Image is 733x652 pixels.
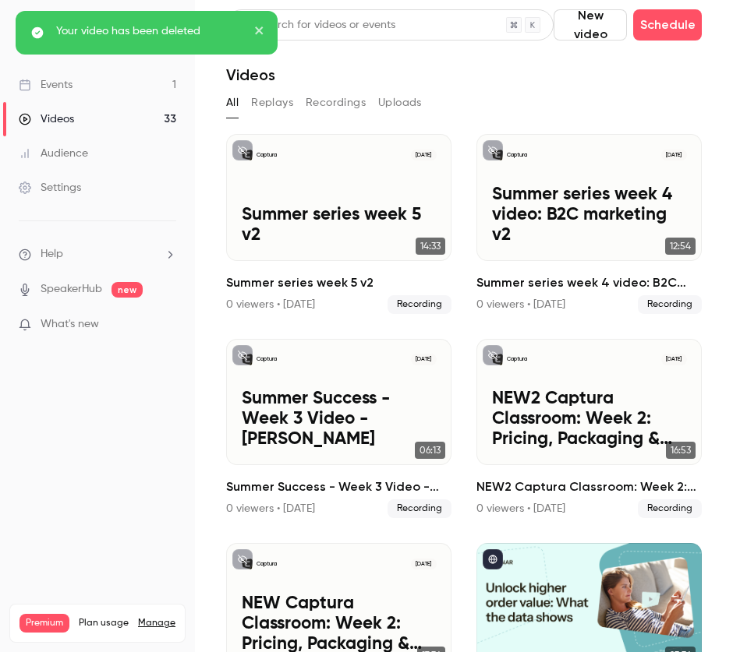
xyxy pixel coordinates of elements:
[388,295,451,314] span: Recording
[226,339,451,519] a: Summer Success - Week 3 Video - JameCaptura[DATE]Summer Success - Week 3 Video - [PERSON_NAME]06:...
[242,389,437,450] p: Summer Success - Week 3 Video - [PERSON_NAME]
[411,150,437,160] span: [DATE]
[226,273,451,292] h2: Summer series week 5 v2
[411,559,437,569] span: [DATE]
[492,389,687,450] p: NEW2 Captura Classroom: Week 2: Pricing, Packaging & AOV
[254,23,265,42] button: close
[476,478,702,496] h2: NEW2 Captura Classroom: Week 2: Pricing, Packaging & AOV
[554,9,627,41] button: New video
[416,238,445,255] span: 14:33
[226,9,702,643] section: Videos
[483,549,503,569] button: published
[476,339,702,519] li: NEW2 Captura Classroom: Week 2: Pricing, Packaging & AOV
[411,354,437,365] span: [DATE]
[476,339,702,519] a: NEW2 Captura Classroom: Week 2: Pricing, Packaging & AOVCaptura[DATE]NEW2 Captura Classroom: Week...
[483,345,503,365] button: unpublished
[226,134,451,314] a: Summer series week 5 v2Captura[DATE]Summer series week 5 v214:33Summer series week 5 v20 viewers ...
[492,185,687,246] p: Summer series week 4 video: B2C marketing v2
[633,9,702,41] button: Schedule
[476,297,565,312] div: 0 viewers • [DATE]
[476,501,565,516] div: 0 viewers • [DATE]
[306,90,366,115] button: Recordings
[661,354,687,365] span: [DATE]
[507,151,527,159] p: Captura
[476,134,702,314] a: Summer series week 4 video: B2C marketing v2Captura[DATE]Summer series week 4 video: B2C marketin...
[507,355,527,363] p: Captura
[242,205,437,245] p: Summer series week 5 v2
[476,134,702,314] li: Summer series week 4 video: B2C marketing v2
[661,150,687,160] span: [DATE]
[476,273,702,292] h2: Summer series week 4 video: B2C marketing v2
[638,295,702,314] span: Recording
[378,90,422,115] button: Uploads
[239,17,395,33] div: Search for videos or events
[226,478,451,496] h2: Summer Success - Week 3 Video - [PERSON_NAME]
[388,499,451,518] span: Recording
[638,499,702,518] span: Recording
[665,238,696,255] span: 12:54
[56,23,243,39] p: Your video has been deleted
[226,134,451,314] li: Summer series week 5 v2
[226,339,451,519] li: Summer Success - Week 3 Video - Jame
[483,140,503,160] button: unpublished
[415,442,445,459] span: 06:13
[666,442,696,459] span: 16:53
